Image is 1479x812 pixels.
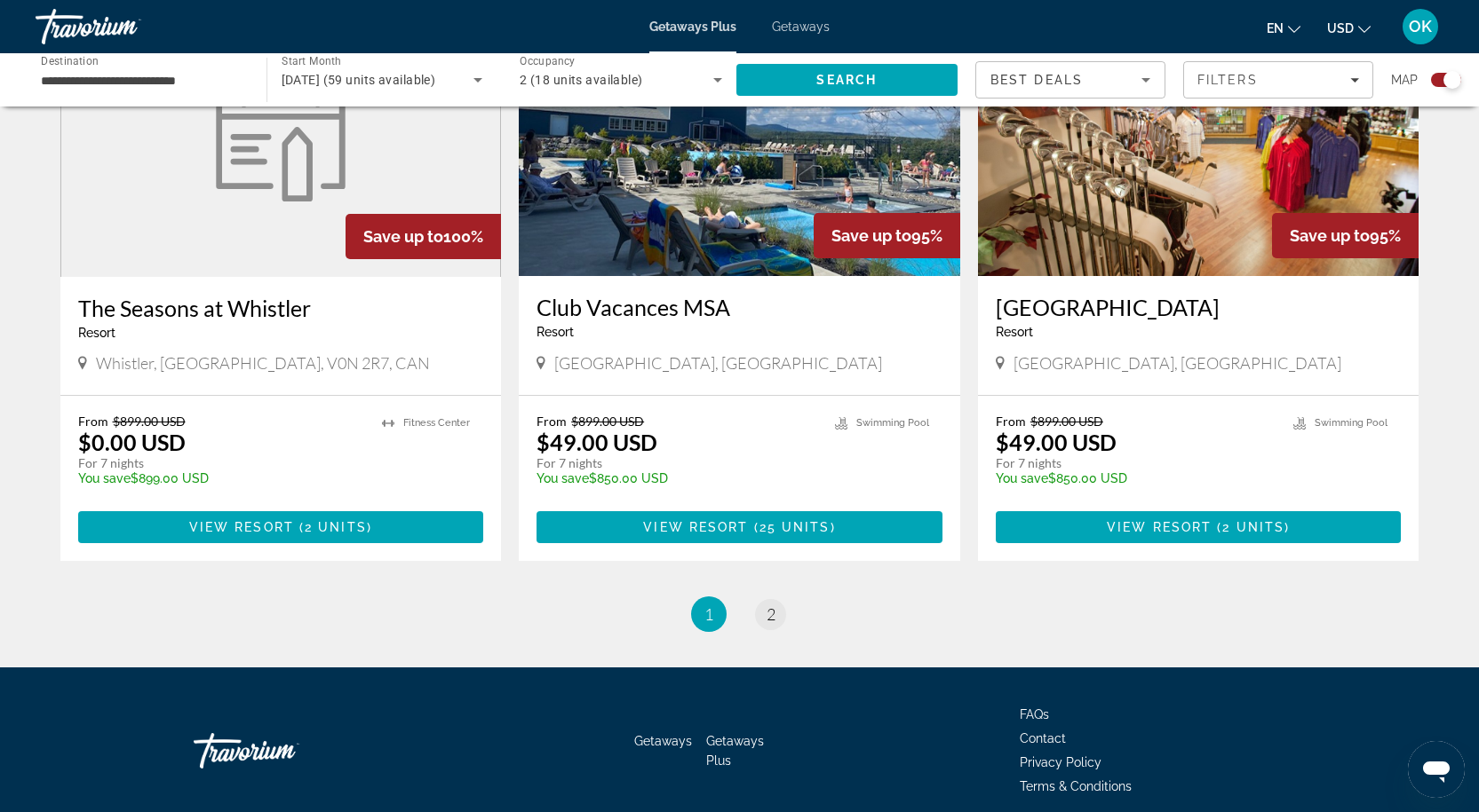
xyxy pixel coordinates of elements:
span: Resort [78,326,115,340]
p: For 7 nights [996,455,1276,471]
span: Filters [1197,73,1258,87]
span: Resort [996,325,1033,339]
span: 2 (18 units available) [520,73,643,87]
span: Best Deals [990,73,1083,87]
p: $49.00 USD [537,429,657,455]
span: $899.00 USD [571,414,644,429]
span: 25 units [759,520,831,534]
span: ( ) [1212,520,1290,534]
mat-select: Sort by [990,69,1150,91]
a: [GEOGRAPHIC_DATA] [996,294,1402,320]
a: Club Vacances MSA [537,294,942,320]
span: You save [537,471,589,485]
span: USD [1327,21,1354,35]
span: $899.00 USD [1030,414,1103,429]
nav: Pagination [60,596,1419,632]
a: Terms & Conditions [1020,779,1132,793]
p: For 7 nights [78,455,365,471]
span: Swimming Pool [856,417,929,429]
span: Fitness Center [403,417,470,429]
a: Privacy Policy [1020,755,1101,769]
span: 1 [704,604,713,624]
span: You save [996,471,1048,485]
span: Whistler, [GEOGRAPHIC_DATA], V0N 2R7, CAN [96,353,430,373]
span: Occupancy [520,55,576,67]
span: From [996,414,1026,429]
span: $899.00 USD [113,414,186,429]
a: Contact [1020,731,1066,745]
span: 2 units [305,520,367,534]
span: View Resort [189,520,294,534]
span: [GEOGRAPHIC_DATA], [GEOGRAPHIC_DATA] [554,353,882,373]
p: $49.00 USD [996,429,1117,455]
button: Change language [1267,15,1300,41]
p: For 7 nights [537,455,817,471]
button: View Resort(2 units) [996,511,1402,543]
a: FAQs [1020,707,1049,721]
span: [GEOGRAPHIC_DATA], [GEOGRAPHIC_DATA] [1014,353,1341,373]
span: Start Month [282,55,341,67]
div: 95% [814,213,960,258]
button: View Resort(2 units) [78,511,484,543]
span: View Resort [1107,520,1212,534]
button: User Menu [1397,8,1443,45]
span: From [537,414,567,429]
a: Getaways Plus [706,734,764,768]
span: View Resort [643,520,748,534]
button: Filters [1183,61,1373,99]
span: Map [1391,67,1418,92]
span: You save [78,471,131,485]
span: ( ) [748,520,835,534]
input: Select destination [41,70,243,91]
p: $899.00 USD [78,471,365,485]
span: Save up to [363,227,443,246]
span: [DATE] (59 units available) [282,73,436,87]
a: Travorium [36,4,213,50]
img: The Seasons at Whistler [205,68,356,201]
button: Change currency [1327,15,1371,41]
span: Save up to [831,226,911,245]
span: Search [816,73,877,87]
p: $0.00 USD [78,429,186,455]
span: Save up to [1290,226,1370,245]
span: From [78,414,108,429]
span: 2 units [1222,520,1284,534]
span: Resort [537,325,574,339]
a: Go Home [194,724,371,777]
span: OK [1409,18,1432,35]
a: Getaways [634,734,692,748]
span: Swimming Pool [1315,417,1388,429]
div: 100% [346,214,501,259]
iframe: Button to launch messaging window [1408,741,1465,798]
span: 2 [767,604,775,624]
a: The Seasons at Whistler [78,295,484,321]
span: ( ) [294,520,372,534]
p: $850.00 USD [996,471,1276,485]
a: Getaways Plus [649,20,736,34]
span: en [1267,21,1284,35]
div: 95% [1272,213,1419,258]
span: Destination [41,54,99,67]
button: View Resort(25 units) [537,511,942,543]
button: Search [736,64,958,96]
a: Getaways [772,20,830,34]
p: $850.00 USD [537,471,817,485]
